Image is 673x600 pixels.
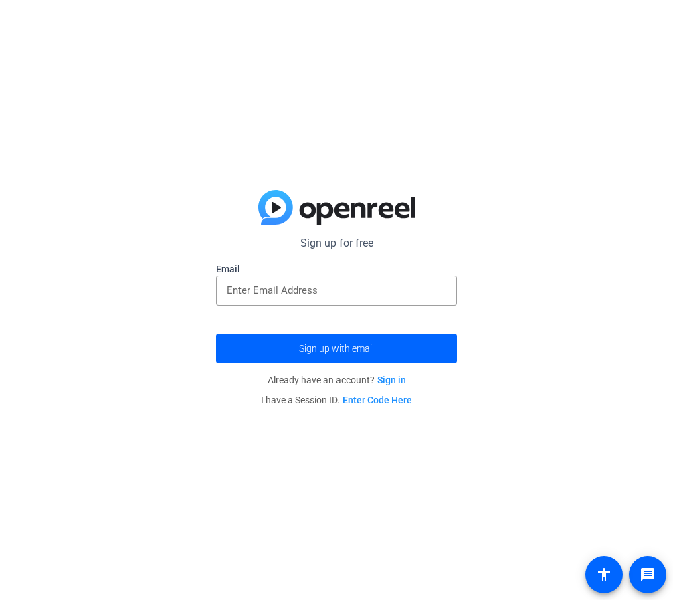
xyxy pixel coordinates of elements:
button: Sign up with email [216,334,457,363]
input: Enter Email Address [227,282,446,298]
span: I have a Session ID. [261,395,412,405]
mat-icon: accessibility [596,567,612,583]
a: Sign in [377,375,406,385]
a: Enter Code Here [343,395,412,405]
img: blue-gradient.svg [258,190,415,225]
span: Already have an account? [268,375,406,385]
p: Sign up for free [216,235,457,252]
label: Email [216,262,457,276]
mat-icon: message [640,567,656,583]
